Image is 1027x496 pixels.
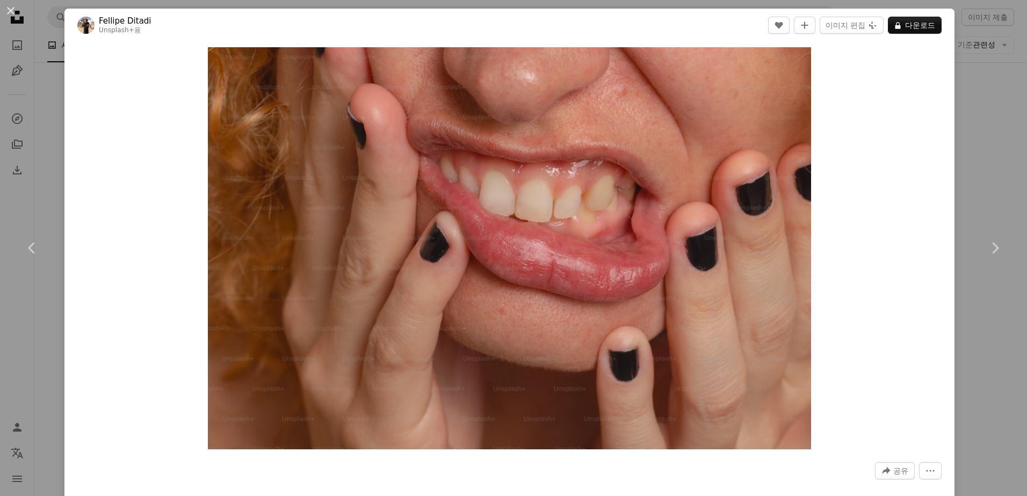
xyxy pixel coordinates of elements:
[820,17,884,34] button: 이미지 편집
[893,463,908,479] span: 공유
[888,17,942,34] button: 다운로드
[208,47,811,449] button: 이 이미지 확대
[77,17,95,34] img: Fellipe Ditadi의 프로필로 이동
[963,196,1027,300] a: 다음
[99,26,134,34] a: Unsplash+
[99,16,151,26] a: Fellipe Ditadi
[919,462,942,479] button: 더 많은 작업
[99,26,151,35] div: 용
[875,462,915,479] button: 이 이미지 공유
[794,17,815,34] button: 컬렉션에 추가
[768,17,790,34] button: 좋아요
[208,47,811,449] img: 사람이 입과 이빨을 보여주고 있습니다.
